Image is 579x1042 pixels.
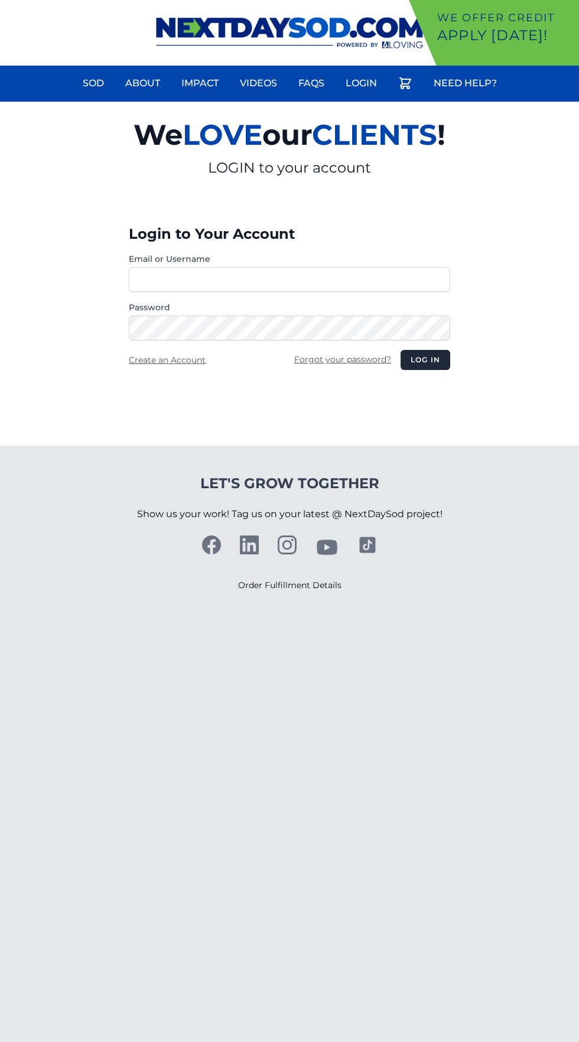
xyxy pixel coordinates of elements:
a: Need Help? [427,69,504,98]
h3: Login to Your Account [129,225,450,244]
a: Forgot your password? [294,354,391,365]
p: Apply [DATE]! [437,26,574,45]
h2: We our ! [9,111,570,158]
a: Sod [76,69,111,98]
span: LOVE [183,118,262,152]
button: Log in [401,350,450,370]
p: Show us your work! Tag us on your latest @ NextDaySod project! [137,493,443,535]
a: Impact [174,69,226,98]
h4: Let's Grow Together [137,474,443,493]
a: Create an Account [129,355,206,365]
a: FAQs [291,69,331,98]
span: CLIENTS [312,118,437,152]
a: Login [339,69,384,98]
label: Email or Username [129,253,450,265]
a: Videos [233,69,284,98]
a: Order Fulfillment Details [238,580,341,590]
p: LOGIN to your account [9,158,570,177]
label: Password [129,301,450,313]
a: About [118,69,167,98]
p: We offer Credit [437,9,574,26]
